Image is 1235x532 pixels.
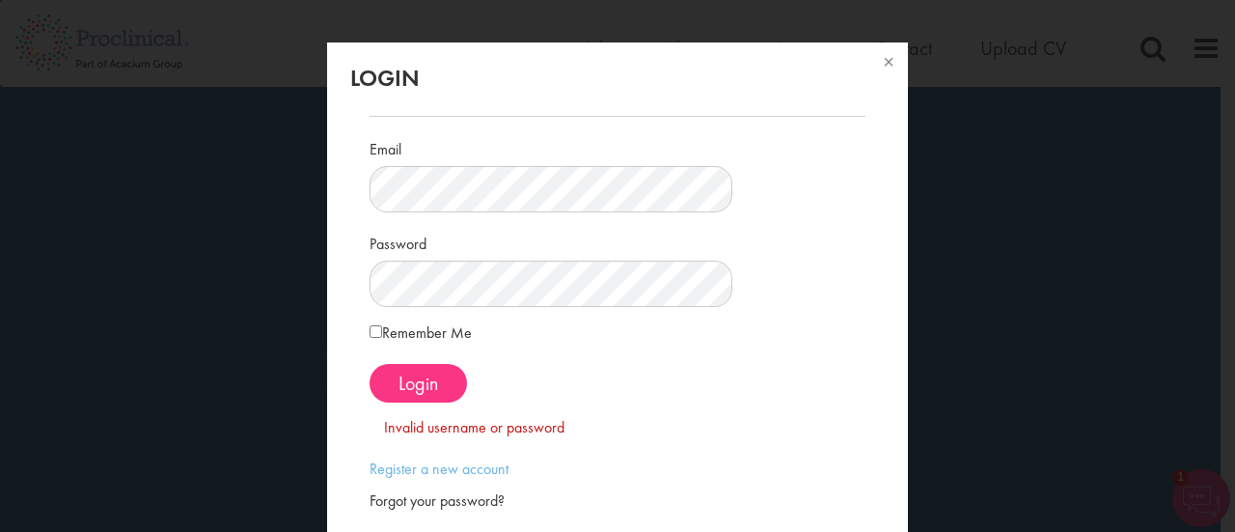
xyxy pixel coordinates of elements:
label: Password [370,227,426,256]
div: Invalid username or password [384,417,851,439]
label: Remember Me [370,322,472,345]
span: Login [398,371,438,396]
a: Register a new account [370,459,508,479]
div: Forgot your password? [370,490,865,513]
h2: Login [350,66,885,91]
input: Remember Me [370,325,382,338]
button: Login [370,364,467,403]
label: Email [370,132,401,161]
